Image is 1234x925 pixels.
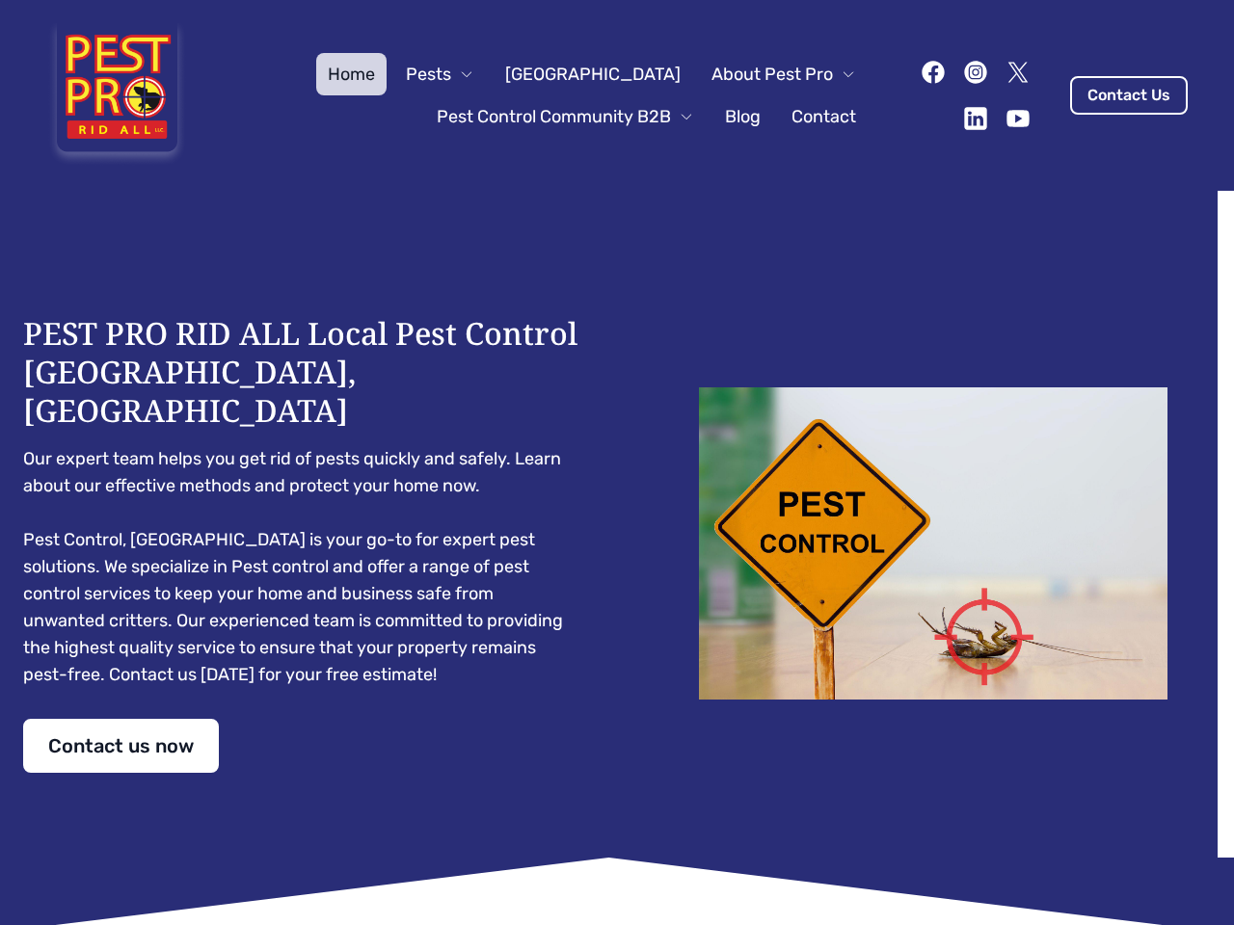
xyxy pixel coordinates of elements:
img: Dead cockroach on floor with caution sign pest control [656,387,1211,700]
a: Contact [780,95,868,138]
span: About Pest Pro [711,61,833,88]
a: Home [316,53,387,95]
pre: Our expert team helps you get rid of pests quickly and safely. Learn about our effective methods ... [23,445,578,688]
button: Pest Control Community B2B [425,95,706,138]
a: Contact Us [1070,76,1188,115]
a: Contact us now [23,719,219,773]
span: Pests [406,61,451,88]
a: Blog [713,95,772,138]
a: [GEOGRAPHIC_DATA] [494,53,692,95]
span: Pest Control Community B2B [437,103,671,130]
img: Pest Pro Rid All [46,23,188,168]
button: Pests [394,53,486,95]
h1: PEST PRO RID ALL Local Pest Control [GEOGRAPHIC_DATA], [GEOGRAPHIC_DATA] [23,314,578,430]
button: About Pest Pro [700,53,868,95]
